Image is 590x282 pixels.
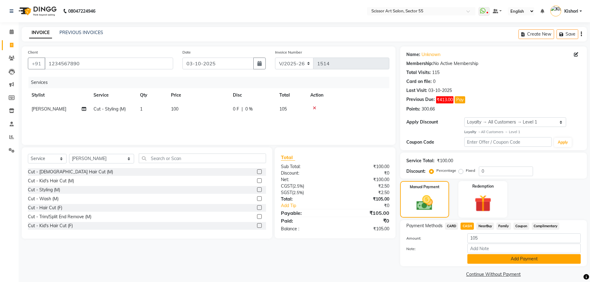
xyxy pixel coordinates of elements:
[436,96,453,103] span: ₹413.00
[32,106,66,112] span: [PERSON_NAME]
[436,168,456,173] label: Percentage
[28,77,394,88] div: Services
[437,158,453,164] div: ₹100.00
[406,223,443,229] span: Payment Methods
[401,271,586,278] a: Continue Without Payment
[406,158,435,164] div: Service Total:
[345,202,394,209] div: ₹0
[68,2,95,20] b: 08047224946
[406,60,581,67] div: No Active Membership
[276,163,335,170] div: Sub Total:
[406,87,427,94] div: Last Visit:
[182,50,191,55] label: Date
[466,168,475,173] label: Fixed
[335,176,394,183] div: ₹100.00
[406,78,432,85] div: Card on file:
[233,106,239,112] span: 0 F
[276,176,335,183] div: Net:
[276,217,335,224] div: Paid:
[94,106,126,112] span: Cut - Styling (M)
[422,51,440,58] a: Unknown
[406,139,465,145] div: Coupon Code
[281,154,295,161] span: Total
[276,170,335,176] div: Discount:
[59,30,103,35] a: PREVIOUS INVOICES
[464,137,552,147] input: Enter Offer / Coupon Code
[496,223,511,230] span: Family
[45,58,173,69] input: Search by Name/Mobile/Email/Code
[464,129,581,135] div: All Customers → Level 1
[411,193,438,212] img: _cash.svg
[335,217,394,224] div: ₹0
[422,106,435,112] div: 300.66
[276,209,335,217] div: Payable:
[335,183,394,189] div: ₹2.50
[28,169,113,175] div: Cut - [DEMOGRAPHIC_DATA] Hair Cut (M)
[167,88,229,102] th: Price
[281,190,292,195] span: SGST
[550,6,561,16] img: Kishori
[406,69,431,76] div: Total Visits:
[275,50,302,55] label: Invoice Number
[242,106,243,112] span: |
[406,60,433,67] div: Membership:
[28,196,59,202] div: Cut - Wash (M)
[554,138,572,147] button: Apply
[514,223,529,230] span: Coupon
[467,254,581,264] button: Add Payment
[294,184,303,189] span: 2.5%
[406,119,465,125] div: Apply Discount
[445,223,458,230] span: CARD
[28,187,60,193] div: Cut - Styling (M)
[276,183,335,189] div: ( )
[16,2,58,20] img: logo
[245,106,253,112] span: 0 %
[406,51,420,58] div: Name:
[276,196,335,202] div: Total:
[467,244,581,253] input: Add Note
[564,8,578,15] span: Kishori
[276,226,335,232] div: Balance :
[455,96,465,103] button: Pay
[461,223,474,230] span: CASH
[28,58,45,69] button: +91
[140,106,142,112] span: 1
[335,196,394,202] div: ₹105.00
[28,50,38,55] label: Client
[406,96,435,103] div: Previous Due:
[469,193,497,214] img: _gift.svg
[557,29,578,39] button: Save
[518,29,554,39] button: Create New
[28,178,74,184] div: Cut - Kid's Hair Cut (M)
[276,88,307,102] th: Total
[139,154,266,163] input: Search or Scan
[472,184,494,189] label: Redemption
[467,233,581,243] input: Amount
[335,189,394,196] div: ₹2.50
[276,202,345,209] a: Add Tip
[90,88,136,102] th: Service
[464,130,481,134] strong: Loyalty →
[335,163,394,170] div: ₹100.00
[29,27,52,38] a: INVOICE
[136,88,167,102] th: Qty
[402,246,463,252] label: Note:
[476,223,494,230] span: NearBuy
[428,87,452,94] div: 03-10-2025
[406,168,426,175] div: Discount:
[276,189,335,196] div: ( )
[279,106,287,112] span: 105
[28,88,90,102] th: Stylist
[335,209,394,217] div: ₹105.00
[433,78,435,85] div: 0
[28,205,62,211] div: Cut - Hair Cut (F)
[171,106,178,112] span: 100
[410,184,439,190] label: Manual Payment
[335,170,394,176] div: ₹0
[402,236,463,241] label: Amount:
[432,69,439,76] div: 115
[229,88,276,102] th: Disc
[406,106,420,112] div: Points:
[281,183,292,189] span: CGST
[293,190,303,195] span: 2.5%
